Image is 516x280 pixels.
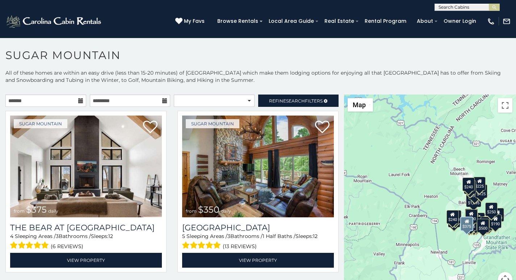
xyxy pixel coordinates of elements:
[108,233,113,239] span: 12
[446,210,458,224] div: $240
[485,202,497,216] div: $250
[315,120,330,135] a: Add to favorites
[186,119,239,128] a: Sugar Mountain
[227,233,230,239] span: 3
[463,180,476,194] div: $170
[56,233,59,239] span: 3
[182,233,185,239] span: 5
[182,253,334,268] a: View Property
[10,116,162,217] a: The Bear At Sugar Mountain from $375 daily
[182,233,334,251] div: Sleeping Areas / Bathrooms / Sleeps:
[348,98,373,112] button: Change map style
[498,98,512,113] button: Toggle fullscreen view
[182,223,334,233] h3: Grouse Moor Lodge
[198,204,219,215] span: $350
[263,233,295,239] span: 1 Half Baths /
[10,116,162,217] img: The Bear At Sugar Mountain
[462,177,475,191] div: $240
[465,209,477,222] div: $190
[14,208,25,214] span: from
[258,95,339,107] a: RefineSearchFilters
[487,17,495,25] img: phone-regular-white.png
[223,242,257,251] span: (13 reviews)
[10,223,162,233] a: The Bear At [GEOGRAPHIC_DATA]
[51,242,83,251] span: (6 reviews)
[10,233,13,239] span: 4
[361,16,410,27] a: Rental Program
[10,233,162,251] div: Sleeping Areas / Bathrooms / Sleeps:
[460,217,473,231] div: $375
[466,193,481,207] div: $1,095
[465,209,478,222] div: $265
[214,16,262,27] a: Browse Rentals
[413,16,437,27] a: About
[491,208,504,222] div: $155
[265,16,318,27] a: Local Area Guide
[143,120,158,135] a: Add to favorites
[503,17,511,25] img: mail-regular-white.png
[182,116,334,217] img: Grouse Moor Lodge
[221,208,231,214] span: daily
[313,233,318,239] span: 12
[440,16,480,27] a: Owner Login
[472,213,484,226] div: $200
[186,208,197,214] span: from
[286,98,305,104] span: Search
[473,177,486,191] div: $225
[480,217,492,230] div: $195
[477,219,489,233] div: $500
[184,17,205,25] span: My Favs
[14,119,67,128] a: Sugar Mountain
[269,98,323,104] span: Refine Filters
[5,14,103,29] img: White-1-2.png
[182,223,334,233] a: [GEOGRAPHIC_DATA]
[48,208,58,214] span: daily
[175,17,206,25] a: My Favs
[465,209,477,223] div: $300
[26,204,47,215] span: $375
[182,116,334,217] a: Grouse Moor Lodge from $350 daily
[321,16,358,27] a: Real Estate
[353,101,366,109] span: Map
[10,253,162,268] a: View Property
[489,214,502,228] div: $190
[10,223,162,233] h3: The Bear At Sugar Mountain
[475,184,487,198] div: $125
